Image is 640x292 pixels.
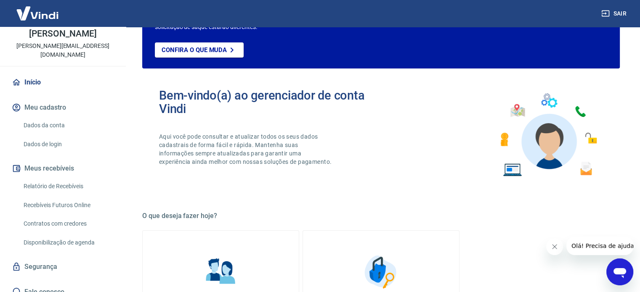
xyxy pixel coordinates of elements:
button: Sair [600,6,630,21]
a: Recebíveis Futuros Online [20,197,116,214]
p: Confira o que muda [162,46,227,54]
button: Meus recebíveis [10,159,116,178]
img: Vindi [10,0,65,26]
p: [PERSON_NAME][EMAIL_ADDRESS][DOMAIN_NAME] [7,42,119,59]
h2: Bem-vindo(a) ao gerenciador de conta Vindi [159,89,381,116]
p: Aqui você pode consultar e atualizar todos os seus dados cadastrais de forma fácil e rápida. Mant... [159,132,333,166]
a: Contratos com credores [20,215,116,232]
a: Confira o que muda [155,42,244,58]
iframe: Fechar mensagem [546,238,563,255]
iframe: Mensagem da empresa [566,237,633,255]
a: Início [10,73,116,92]
button: Meu cadastro [10,98,116,117]
iframe: Botão para abrir a janela de mensagens [606,258,633,285]
a: Disponibilização de agenda [20,234,116,251]
h5: O que deseja fazer hoje? [142,212,620,220]
a: Relatório de Recebíveis [20,178,116,195]
p: [PERSON_NAME] [29,29,96,38]
a: Dados de login [20,136,116,153]
span: Olá! Precisa de ajuda? [5,6,71,13]
a: Dados da conta [20,117,116,134]
a: Segurança [10,258,116,276]
img: Imagem de um avatar masculino com diversos icones exemplificando as funcionalidades do gerenciado... [493,89,603,182]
